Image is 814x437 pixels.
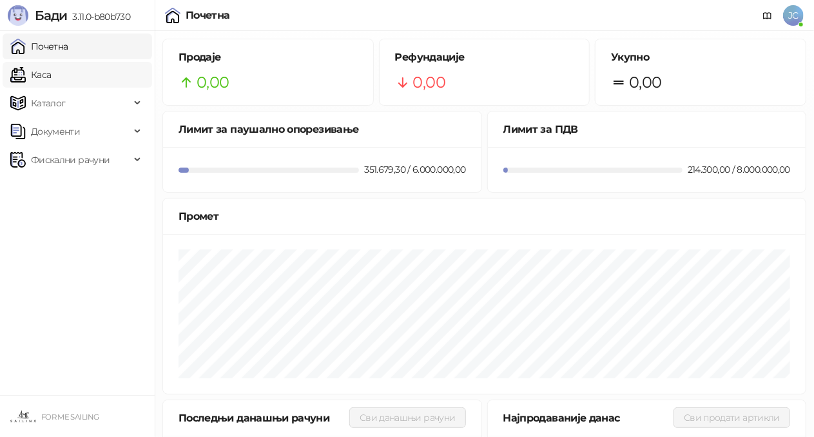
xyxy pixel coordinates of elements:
[783,5,804,26] span: JC
[673,407,790,428] button: Сви продати артикли
[67,11,130,23] span: 3.11.0-b80b730
[757,5,778,26] a: Документација
[186,10,230,21] div: Почетна
[10,62,51,88] a: Каса
[349,407,465,428] button: Сви данашњи рачуни
[10,403,36,429] img: 64x64-companyLogo-9ee8a3d5-cff1-491e-b183-4ae94898845c.jpeg
[413,70,445,95] span: 0,00
[503,121,791,137] div: Лимит за ПДВ
[31,90,66,116] span: Каталог
[35,8,67,23] span: Бади
[197,70,229,95] span: 0,00
[179,208,790,224] div: Промет
[31,147,110,173] span: Фискални рачуни
[503,410,674,426] div: Најпродаваније данас
[629,70,661,95] span: 0,00
[362,162,468,177] div: 351.679,30 / 6.000.000,00
[8,5,28,26] img: Logo
[179,410,349,426] div: Последњи данашњи рачуни
[395,50,574,65] h5: Рефундације
[179,121,466,137] div: Лимит за паушално опорезивање
[31,119,80,144] span: Документи
[41,413,99,422] small: FOR ME SAILING
[179,50,358,65] h5: Продаје
[685,162,793,177] div: 214.300,00 / 8.000.000,00
[10,34,68,59] a: Почетна
[611,50,790,65] h5: Укупно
